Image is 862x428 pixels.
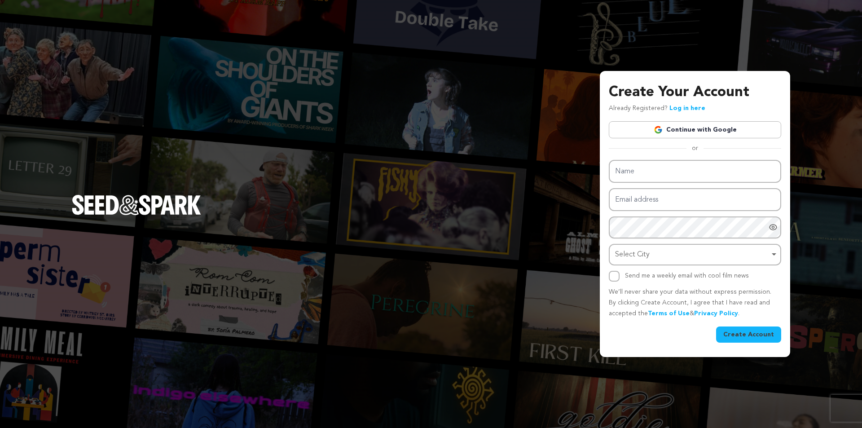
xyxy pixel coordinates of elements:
[609,287,781,319] p: We’ll never share your data without express permission. By clicking Create Account, I agree that ...
[72,195,201,215] img: Seed&Spark Logo
[609,160,781,183] input: Name
[654,125,663,134] img: Google logo
[648,310,690,317] a: Terms of Use
[72,195,201,233] a: Seed&Spark Homepage
[694,310,738,317] a: Privacy Policy
[716,327,781,343] button: Create Account
[769,223,778,232] a: Show password as plain text. Warning: this will display your password on the screen.
[615,248,770,261] div: Select City
[625,273,749,279] label: Send me a weekly email with cool film news
[609,121,781,138] a: Continue with Google
[609,103,705,114] p: Already Registered?
[609,82,781,103] h3: Create Your Account
[669,105,705,111] a: Log in here
[609,188,781,211] input: Email address
[686,144,704,153] span: or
